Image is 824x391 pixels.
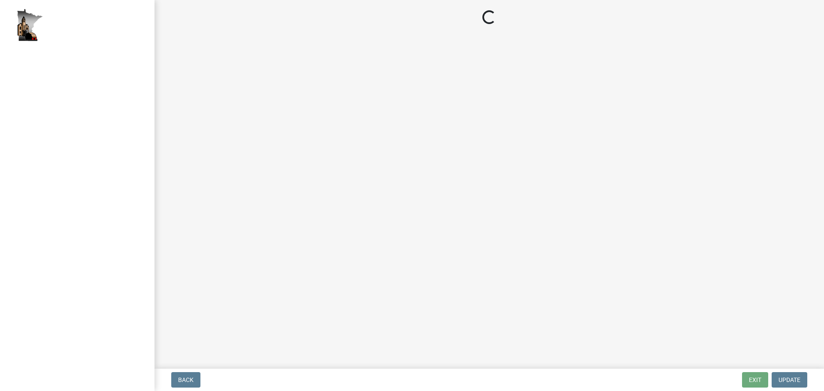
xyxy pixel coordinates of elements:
[171,372,200,388] button: Back
[178,376,194,383] span: Back
[779,376,800,383] span: Update
[742,372,768,388] button: Exit
[772,372,807,388] button: Update
[17,9,43,41] img: Houston County, Minnesota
